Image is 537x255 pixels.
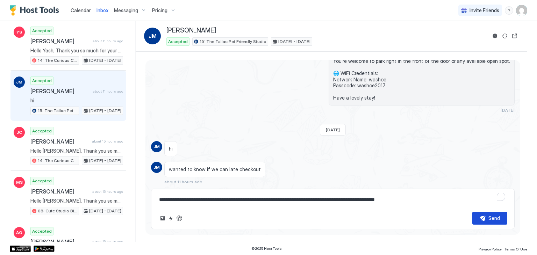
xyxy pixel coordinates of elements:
span: Accepted [32,178,52,184]
span: [PERSON_NAME] [30,88,90,95]
span: YS [16,29,22,35]
span: [DATE] - [DATE] [89,208,121,214]
span: Accepted [168,38,188,45]
span: about 11 hours ago [93,89,123,94]
button: Open reservation [510,32,519,40]
span: [PERSON_NAME] [30,188,89,195]
span: [DATE] [501,108,515,113]
div: Send [488,214,500,222]
span: about 11 hours ago [164,179,202,184]
span: [PERSON_NAME] [166,27,216,35]
span: [PERSON_NAME] [30,38,90,45]
span: about 15 hours ago [92,139,123,144]
button: Quick reply [167,214,175,223]
span: Messaging [114,7,138,14]
span: Pricing [152,7,167,14]
span: Accepted [32,228,52,234]
span: JM [153,144,160,150]
span: wanted to know if we can late checkout [169,166,261,173]
span: Calendar [71,7,91,13]
span: about 16 hours ago [92,239,123,244]
span: Accepted [32,28,52,34]
span: JC [16,129,22,136]
span: 08: Cute Studio Bike to Beach [38,208,77,214]
a: Host Tools Logo [10,5,62,16]
span: Hello [PERSON_NAME], Thank you so much for your booking! We'll send the check-in instructions on ... [30,198,123,204]
span: Accepted [32,128,52,134]
span: [DATE] - [DATE] [89,57,121,64]
span: MS [16,179,23,185]
span: about 16 hours ago [92,189,123,194]
a: App Store [10,246,31,252]
span: Terms Of Use [504,247,527,251]
span: Invite Friends [470,7,499,14]
span: Privacy Policy [479,247,502,251]
button: ChatGPT Auto Reply [175,214,184,223]
span: 14: The Curious Cub Pet Friendly Studio [38,158,77,164]
textarea: To enrich screen reader interactions, please activate Accessibility in Grammarly extension settings [158,193,507,206]
span: Accepted [32,78,52,84]
button: Upload image [158,214,167,223]
span: [PERSON_NAME] [30,138,89,145]
span: 15: The Tallac Pet Friendly Studio [200,38,266,45]
a: Privacy Policy [479,245,502,252]
span: JM [16,79,22,85]
span: Hello [PERSON_NAME], Thank you so much for your booking! We'll send the check-in instructions on ... [30,148,123,154]
span: 15: The Tallac Pet Friendly Studio [38,108,77,114]
a: Calendar [71,7,91,14]
a: Terms Of Use [504,245,527,252]
span: © 2025 Host Tools [251,246,282,251]
span: JM [149,32,157,40]
a: Inbox [96,7,108,14]
span: [DATE] - [DATE] [89,108,121,114]
span: about 11 hours ago [93,39,123,43]
span: [DATE] [326,127,340,132]
div: User profile [516,5,527,16]
span: hi [169,146,173,152]
span: Hello Yash, Thank you so much for your booking! We'll send the check-in instructions [DATE][DATE]... [30,48,123,54]
a: Google Play Store [34,246,55,252]
div: menu [505,6,513,15]
button: Reservation information [491,32,499,40]
span: hi [30,97,123,104]
span: JM [153,164,160,170]
span: 14: The Curious Cub Pet Friendly Studio [38,57,77,64]
span: Inbox [96,7,108,13]
span: [DATE] - [DATE] [278,38,310,45]
button: Send [472,212,507,225]
span: [DATE] - [DATE] [89,158,121,164]
span: [PERSON_NAME] [30,238,89,245]
button: Sync reservation [501,32,509,40]
span: AO [16,229,22,236]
